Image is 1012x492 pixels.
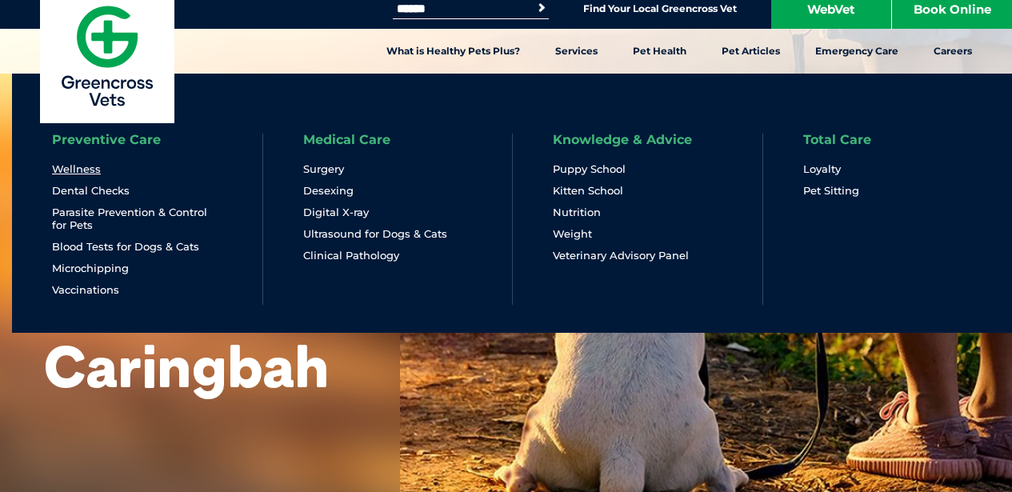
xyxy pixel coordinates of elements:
a: Careers [916,29,990,74]
a: Vaccinations [52,283,119,297]
a: Kitten School [553,184,623,198]
a: Total Care [803,134,871,146]
a: Pet Health [615,29,704,74]
a: Loyalty [803,162,841,176]
a: Pet Sitting [803,184,859,198]
a: Knowledge & Advice [553,134,692,146]
h1: Caringbah [44,334,329,398]
a: Preventive Care [52,134,161,146]
a: Wellness [52,162,101,176]
a: Find Your Local Greencross Vet [583,2,737,15]
a: Desexing [303,184,354,198]
a: Medical Care [303,134,390,146]
a: Clinical Pathology [303,249,399,262]
a: Weight [553,227,592,241]
a: Parasite Prevention & Control for Pets [52,206,222,232]
a: Microchipping [52,262,129,275]
a: Puppy School [553,162,626,176]
a: What is Healthy Pets Plus? [369,29,538,74]
a: Veterinary Advisory Panel [553,249,689,262]
a: Surgery [303,162,344,176]
a: Services [538,29,615,74]
a: Digital X-ray [303,206,369,219]
a: Ultrasound for Dogs & Cats [303,227,447,241]
a: Blood Tests for Dogs & Cats [52,240,199,254]
a: Emergency Care [798,29,916,74]
a: Pet Articles [704,29,798,74]
a: Nutrition [553,206,601,219]
a: Dental Checks [52,184,130,198]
